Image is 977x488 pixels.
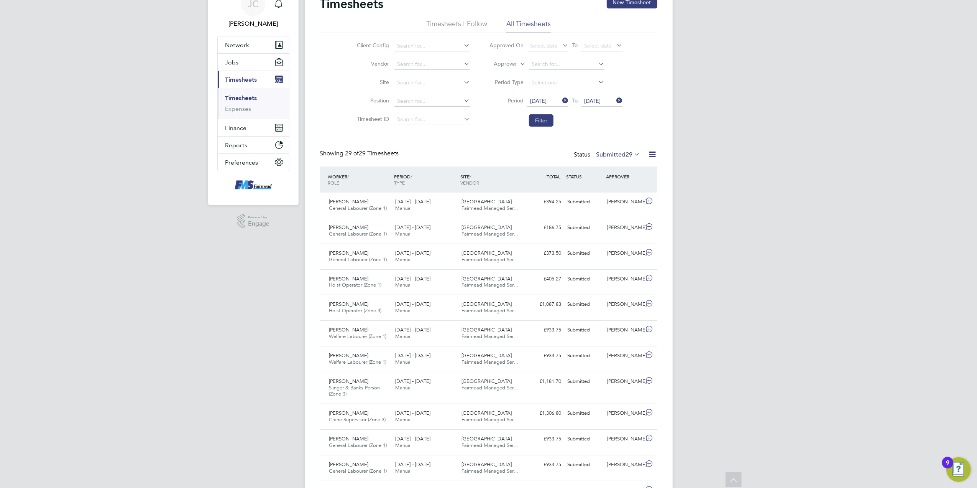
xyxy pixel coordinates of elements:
[461,461,512,468] span: [GEOGRAPHIC_DATA]
[489,79,524,86] label: Period Type
[329,301,369,307] span: [PERSON_NAME]
[237,214,269,229] a: Powered byEngage
[461,250,512,256] span: [GEOGRAPHIC_DATA]
[218,137,289,153] button: Reports
[461,384,519,391] span: Fairmead Managed Ser…
[329,250,369,256] span: [PERSON_NAME]
[461,275,512,282] span: [GEOGRAPHIC_DATA]
[395,352,430,359] span: [DATE] - [DATE]
[565,247,604,260] div: Submitted
[565,196,604,208] div: Submitted
[525,324,565,336] div: £933.75
[461,468,519,474] span: Fairmead Managed Ser…
[604,350,644,362] div: [PERSON_NAME]
[320,150,401,158] div: Showing
[392,170,458,190] div: PERIOD
[394,114,470,125] input: Search for...
[395,282,412,288] span: Manual
[329,333,387,340] span: Welfare Labourer (Zone 1)
[525,375,565,388] div: £1,181.70
[604,407,644,420] div: [PERSON_NAME]
[604,433,644,445] div: [PERSON_NAME]
[604,375,644,388] div: [PERSON_NAME]
[461,435,512,442] span: [GEOGRAPHIC_DATA]
[329,307,382,314] span: Hoist Operator (Zone 3)
[395,468,412,474] span: Manual
[489,42,524,49] label: Approved On
[329,198,369,205] span: [PERSON_NAME]
[355,60,389,67] label: Vendor
[565,433,604,445] div: Submitted
[395,231,412,237] span: Manual
[329,384,380,397] span: Slinger & Banks Person (Zone 3)
[461,307,519,314] span: Fairmead Managed Ser…
[218,71,289,88] button: Timesheets
[348,173,349,180] span: /
[329,224,369,231] span: [PERSON_NAME]
[461,442,519,448] span: Fairmead Managed Ser…
[395,326,430,333] span: [DATE] - [DATE]
[946,457,971,482] button: Open Resource Center, 9 new notifications
[355,115,389,122] label: Timesheet ID
[461,224,512,231] span: [GEOGRAPHIC_DATA]
[530,97,547,104] span: [DATE]
[395,416,412,423] span: Manual
[395,442,412,448] span: Manual
[461,198,512,205] span: [GEOGRAPHIC_DATA]
[565,407,604,420] div: Submitted
[394,77,470,88] input: Search for...
[461,326,512,333] span: [GEOGRAPHIC_DATA]
[225,94,257,102] a: Timesheets
[506,19,551,33] li: All Timesheets
[355,97,389,104] label: Position
[458,170,525,190] div: SITE
[461,333,519,340] span: Fairmead Managed Ser…
[411,173,412,180] span: /
[461,231,519,237] span: Fairmead Managed Ser…
[329,468,387,474] span: General Labourer (Zone 1)
[329,416,386,423] span: Crane Supervisor (Zone 3)
[395,435,430,442] span: [DATE] - [DATE]
[584,42,612,49] span: Select date
[329,442,387,448] span: General Labourer (Zone 1)
[525,273,565,285] div: £405.27
[565,298,604,311] div: Submitted
[329,352,369,359] span: [PERSON_NAME]
[461,205,519,211] span: Fairmead Managed Ser…
[460,180,479,186] span: VENDOR
[547,173,561,180] span: TOTAL
[604,324,644,336] div: [PERSON_NAME]
[483,60,517,68] label: Approver
[248,221,269,227] span: Engage
[218,88,289,119] div: Timesheets
[394,41,470,51] input: Search for...
[525,221,565,234] div: £186.75
[596,151,640,158] label: Submitted
[217,19,289,28] span: Joanne Conway
[218,54,289,71] button: Jobs
[461,301,512,307] span: [GEOGRAPHIC_DATA]
[218,36,289,53] button: Network
[525,247,565,260] div: £373.50
[225,41,250,49] span: Network
[604,273,644,285] div: [PERSON_NAME]
[225,59,239,66] span: Jobs
[328,180,340,186] span: ROLE
[218,154,289,171] button: Preferences
[604,170,644,183] div: APPROVER
[529,114,553,127] button: Filter
[329,231,387,237] span: General Labourer (Zone 1)
[355,42,389,49] label: Client Config
[529,59,604,70] input: Search for...
[345,150,359,157] span: 29 of
[225,76,257,83] span: Timesheets
[329,410,369,416] span: [PERSON_NAME]
[395,256,412,263] span: Manual
[329,359,387,365] span: Welfare Labourer (Zone 1)
[461,359,519,365] span: Fairmead Managed Ser…
[329,378,369,384] span: [PERSON_NAME]
[233,179,274,191] img: f-mead-logo-retina.png
[395,301,430,307] span: [DATE] - [DATE]
[565,170,604,183] div: STATUS
[218,119,289,136] button: Finance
